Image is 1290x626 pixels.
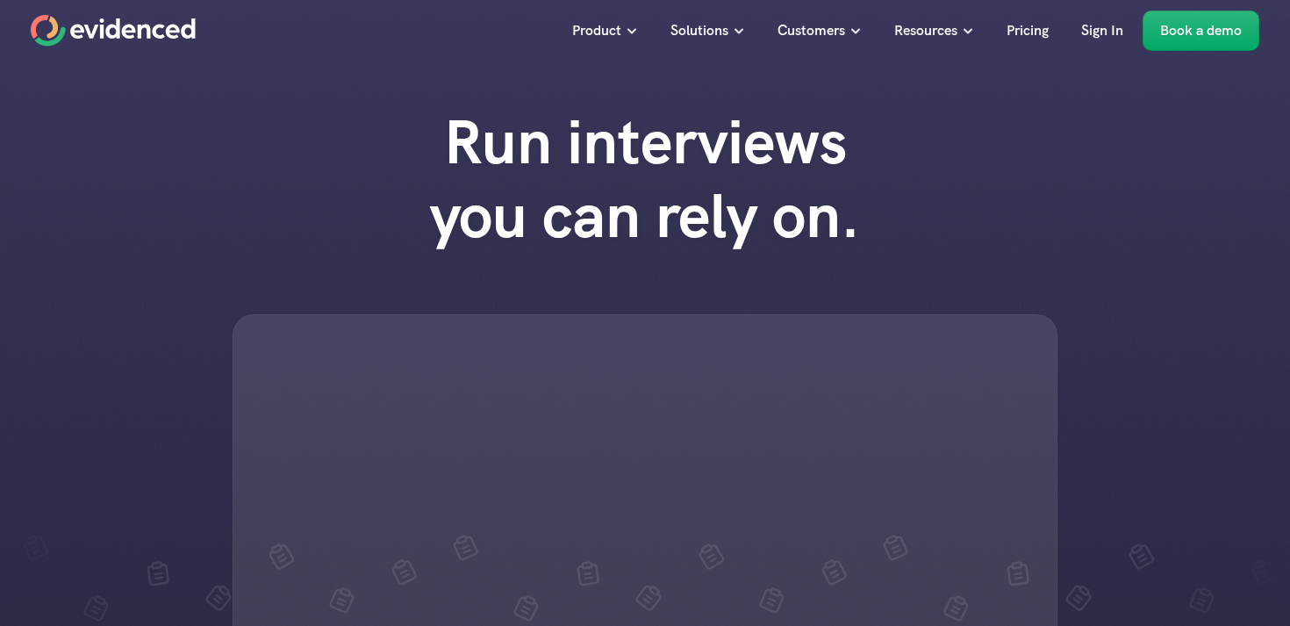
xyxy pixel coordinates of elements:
h1: Run interviews you can rely on. [395,105,895,253]
p: Resources [894,19,957,42]
a: Pricing [993,11,1062,51]
p: Book a demo [1160,19,1242,42]
a: Book a demo [1143,11,1259,51]
p: Customers [778,19,845,42]
p: Product [572,19,621,42]
a: Home [31,15,196,47]
a: Sign In [1068,11,1136,51]
p: Sign In [1081,19,1123,42]
p: Solutions [670,19,728,42]
p: Pricing [1007,19,1049,42]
